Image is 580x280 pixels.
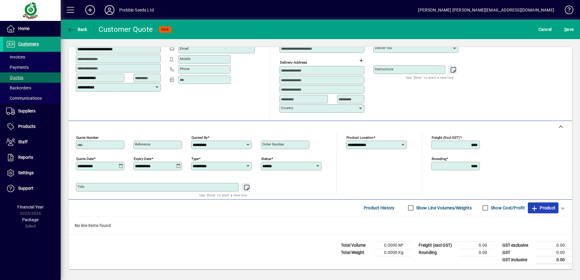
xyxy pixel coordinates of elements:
mat-label: Email [180,46,189,51]
app-page-header-button: Back [61,24,94,35]
span: NEW [161,28,169,32]
button: Profile [100,5,119,15]
button: Cancel [537,24,553,35]
a: Home [3,21,61,36]
span: Suppliers [18,108,35,113]
td: 0.0000 Kg [374,249,411,256]
span: Staff [18,139,28,144]
span: Financial Year [17,205,44,209]
button: Add [80,5,100,15]
mat-label: Quoted by [191,135,207,139]
a: Support [3,181,61,196]
mat-label: Reference [135,142,150,146]
span: Products [18,124,35,129]
div: No line items found [69,216,572,235]
span: Support [18,186,33,191]
mat-label: Rounding [432,156,446,161]
div: [PERSON_NAME] [PERSON_NAME][EMAIL_ADDRESS][DOMAIN_NAME] [418,5,554,15]
button: Choose address [356,56,366,65]
mat-label: Product location [346,135,373,139]
span: Package [22,217,39,222]
td: GST exclusive [499,242,536,249]
mat-label: Type [191,156,199,161]
td: 0.00 [536,256,572,264]
mat-label: Order number [262,142,284,146]
button: Save [563,24,575,35]
a: Backorders [3,83,61,93]
span: Communications [6,96,42,101]
a: Invoices [3,52,61,62]
td: GST [499,249,536,256]
div: Customer Quote [99,25,153,34]
span: ave [564,25,574,34]
span: Settings [18,170,34,175]
span: Product History [364,203,395,213]
span: Quotes [6,75,23,80]
span: Backorders [6,85,31,90]
span: Product [531,203,555,213]
a: Products [3,119,61,134]
div: Prebble Seeds Ltd [119,5,154,15]
td: 0.00 [536,249,572,256]
mat-label: Status [261,156,271,161]
mat-label: Title [77,185,84,189]
a: Payments [3,62,61,72]
button: Back [66,24,89,35]
span: Back [67,27,87,32]
span: Home [18,26,29,31]
a: Suppliers [3,104,61,119]
span: Invoices [6,55,25,59]
mat-hint: Use 'Enter' to start a new line [199,192,247,198]
span: S [564,27,567,32]
td: Total Volume [338,242,374,249]
mat-label: Instructions [375,67,393,71]
span: Payments [6,65,29,70]
td: Total Weight [338,249,374,256]
a: Reports [3,150,61,165]
mat-label: Quote number [76,135,99,139]
td: 0.00 [458,242,494,249]
mat-hint: Use 'Enter' to start a new line [406,74,454,81]
mat-label: Quote date [76,156,94,161]
label: Show Line Volumes/Weights [415,205,472,211]
mat-label: Freight (excl GST) [432,135,460,139]
td: 0.00 [536,242,572,249]
td: 0.0000 M³ [374,242,411,249]
mat-label: Country [281,106,293,110]
a: Settings [3,165,61,181]
button: Product History [361,202,397,213]
mat-label: Deliver via [375,46,392,50]
a: Knowledge Base [560,1,572,21]
mat-label: Expiry date [134,156,151,161]
mat-label: Mobile [180,57,191,61]
label: Show Cost/Profit [490,205,525,211]
td: GST inclusive [499,256,536,264]
span: Customers [18,42,39,46]
td: Freight (excl GST) [416,242,458,249]
span: Reports [18,155,33,160]
a: Quotes [3,72,61,83]
mat-label: Phone [180,67,190,71]
td: Rounding [416,249,458,256]
td: 0.00 [458,249,494,256]
button: Product [528,202,558,213]
a: Staff [3,135,61,150]
a: Communications [3,93,61,103]
span: Cancel [538,25,552,34]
